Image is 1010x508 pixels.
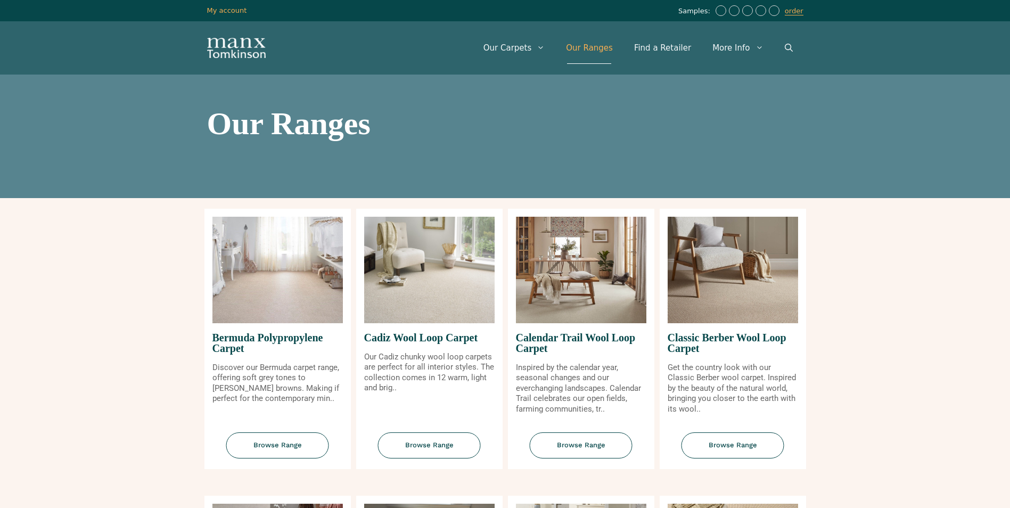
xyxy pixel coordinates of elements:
img: Manx Tomkinson [207,38,266,58]
nav: Primary [473,32,803,64]
span: Bermuda Polypropylene Carpet [212,323,343,363]
a: Browse Range [508,432,654,469]
span: Browse Range [226,432,329,458]
p: Inspired by the calendar year, seasonal changes and our everchanging landscapes. Calendar Trail c... [516,363,646,415]
a: Our Carpets [473,32,556,64]
p: Our Cadiz chunky wool loop carpets are perfect for all interior styles. The collection comes in 1... [364,352,495,394]
span: Cadiz Wool Loop Carpet [364,323,495,352]
span: Browse Range [681,432,784,458]
a: Browse Range [204,432,351,469]
span: Browse Range [530,432,633,458]
h1: Our Ranges [207,108,803,140]
img: Classic Berber Wool Loop Carpet [668,217,798,323]
img: Calendar Trail Wool Loop Carpet [516,217,646,323]
span: Classic Berber Wool Loop Carpet [668,323,798,363]
a: Our Ranges [555,32,623,64]
a: Find a Retailer [623,32,702,64]
a: Open Search Bar [774,32,803,64]
p: Discover our Bermuda carpet range, offering soft grey tones to [PERSON_NAME] browns. Making if pe... [212,363,343,404]
p: Get the country look with our Classic Berber wool carpet. Inspired by the beauty of the natural w... [668,363,798,415]
span: Browse Range [378,432,481,458]
span: Samples: [678,7,713,16]
a: order [785,7,803,15]
img: Bermuda Polypropylene Carpet [212,217,343,323]
a: My account [207,6,247,14]
img: Cadiz Wool Loop Carpet [364,217,495,323]
a: Browse Range [356,432,503,469]
a: More Info [702,32,774,64]
span: Calendar Trail Wool Loop Carpet [516,323,646,363]
a: Browse Range [660,432,806,469]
